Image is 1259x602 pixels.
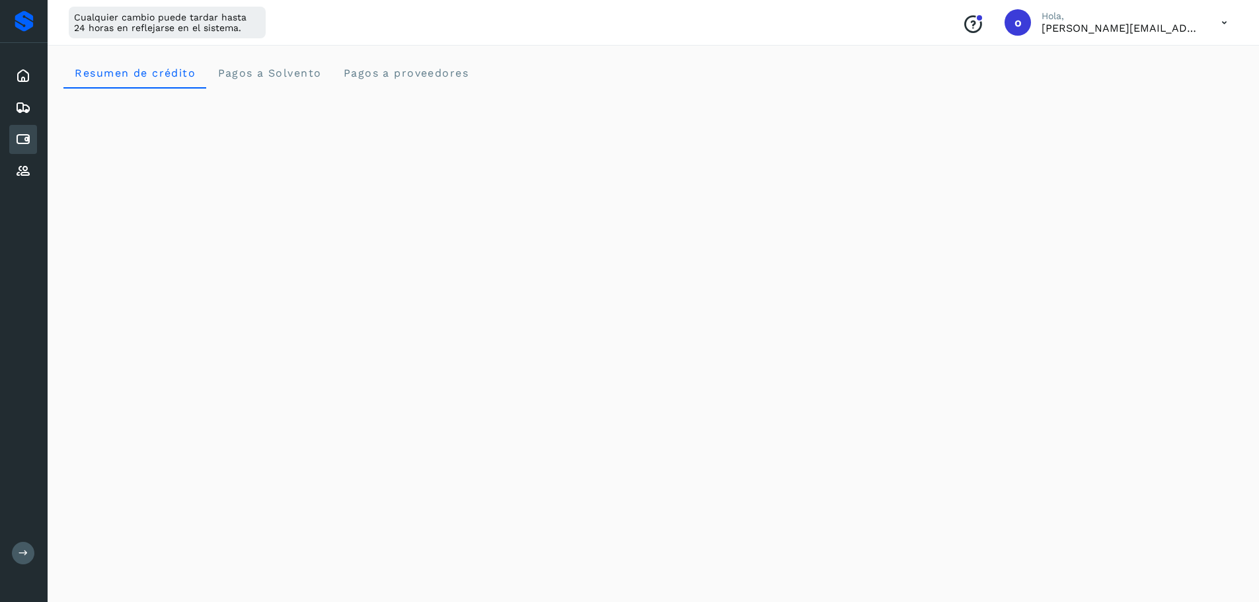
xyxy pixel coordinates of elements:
p: Hola, [1042,11,1200,22]
span: Pagos a Solvento [217,67,321,79]
div: Embarques [9,93,37,122]
div: Inicio [9,61,37,91]
div: Cualquier cambio puede tardar hasta 24 horas en reflejarse en el sistema. [69,7,266,38]
p: obed.perez@clcsolutions.com.mx [1042,22,1200,34]
div: Proveedores [9,157,37,186]
span: Resumen de crédito [74,67,196,79]
div: Cuentas por pagar [9,125,37,154]
span: Pagos a proveedores [342,67,469,79]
